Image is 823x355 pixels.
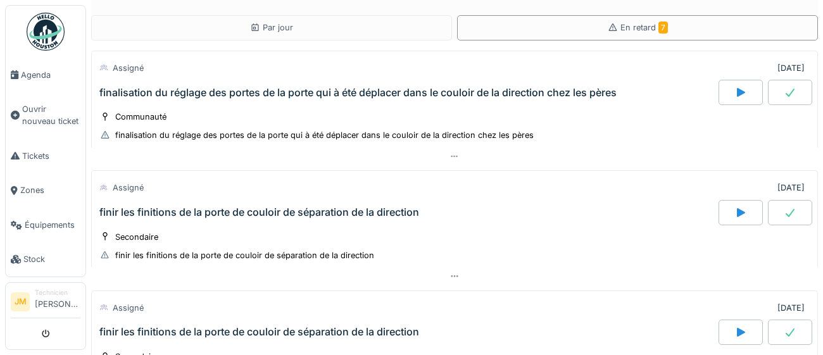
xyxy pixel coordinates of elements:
span: Stock [23,253,80,265]
a: Zones [6,173,85,208]
div: Assigné [113,62,144,74]
img: Badge_color-CXgf-gQk.svg [27,13,65,51]
div: Assigné [113,182,144,194]
a: Équipements [6,208,85,242]
a: JM Technicien[PERSON_NAME] [11,288,80,318]
div: finir les finitions de la porte de couloir de séparation de la direction [115,249,374,261]
div: [DATE] [777,182,805,194]
span: En retard [620,23,668,32]
span: Équipements [25,219,80,231]
span: 7 [658,22,668,34]
div: finir les finitions de la porte de couloir de séparation de la direction [99,206,419,218]
div: [DATE] [777,302,805,314]
span: Tickets [22,150,80,162]
a: Stock [6,242,85,277]
div: finalisation du réglage des portes de la porte qui à été déplacer dans le couloir de la direction... [99,87,617,99]
div: [DATE] [777,62,805,74]
span: Zones [20,184,80,196]
a: Ouvrir nouveau ticket [6,92,85,139]
div: Secondaire [115,231,158,243]
span: Agenda [21,69,80,81]
div: finalisation du réglage des portes de la porte qui à été déplacer dans le couloir de la direction... [115,129,534,141]
div: Communauté [115,111,166,123]
div: Assigné [113,302,144,314]
a: Tickets [6,139,85,173]
li: JM [11,292,30,311]
li: [PERSON_NAME] [35,288,80,315]
span: Ouvrir nouveau ticket [22,103,80,127]
a: Agenda [6,58,85,92]
div: Par jour [250,22,293,34]
div: finir les finitions de la porte de couloir de séparation de la direction [99,326,419,338]
div: Technicien [35,288,80,297]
